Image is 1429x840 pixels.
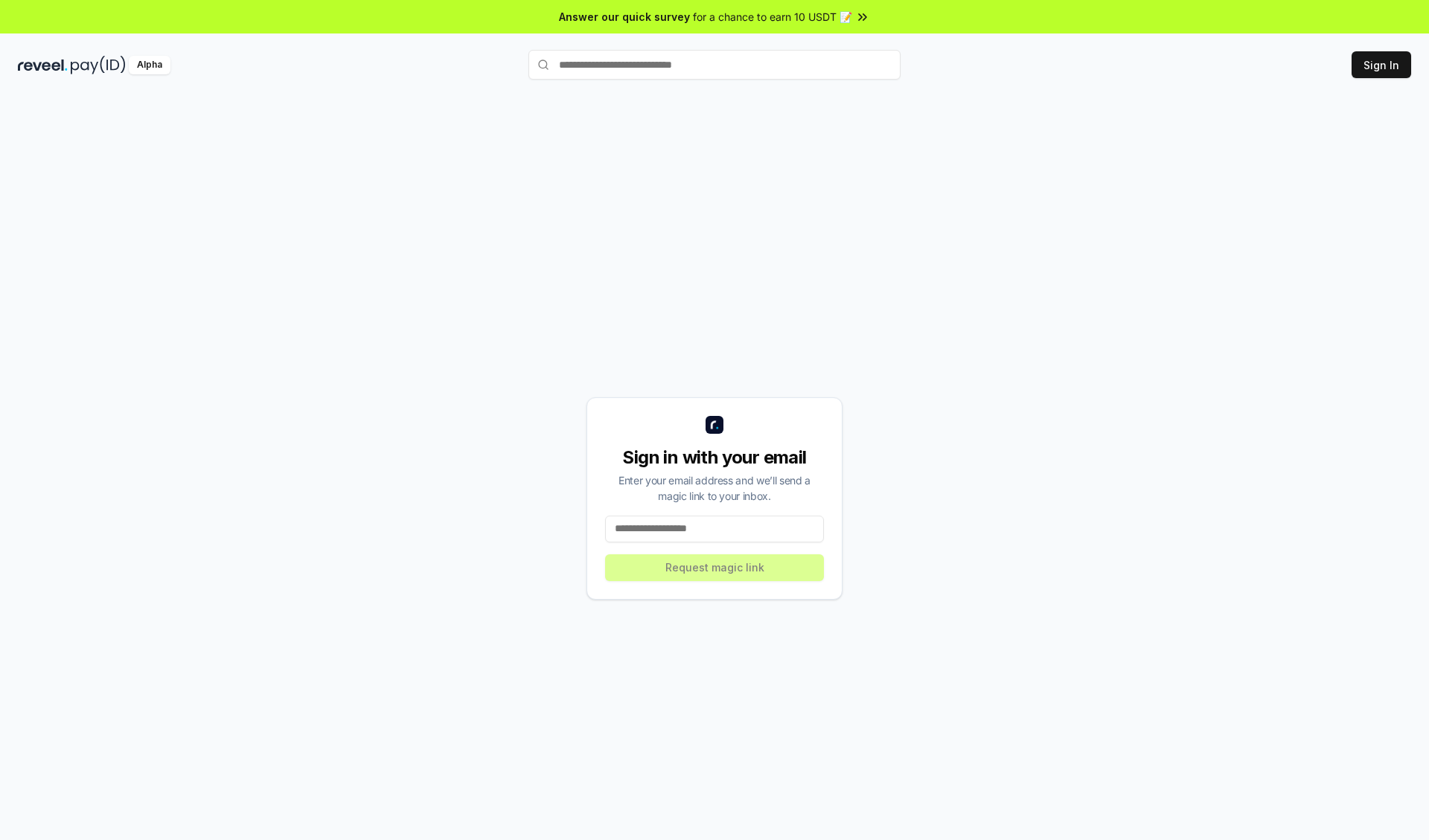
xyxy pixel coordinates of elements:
div: Sign in with your email [605,446,824,469]
img: reveel_dark [18,56,68,74]
span: for a chance to earn 10 USDT 📝 [693,9,852,25]
div: Alpha [129,56,170,74]
div: Enter your email address and we’ll send a magic link to your inbox. [605,472,824,504]
button: Sign In [1352,51,1411,78]
span: Answer our quick survey [559,9,690,25]
img: pay_id [71,56,126,74]
img: logo_small [706,416,723,434]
